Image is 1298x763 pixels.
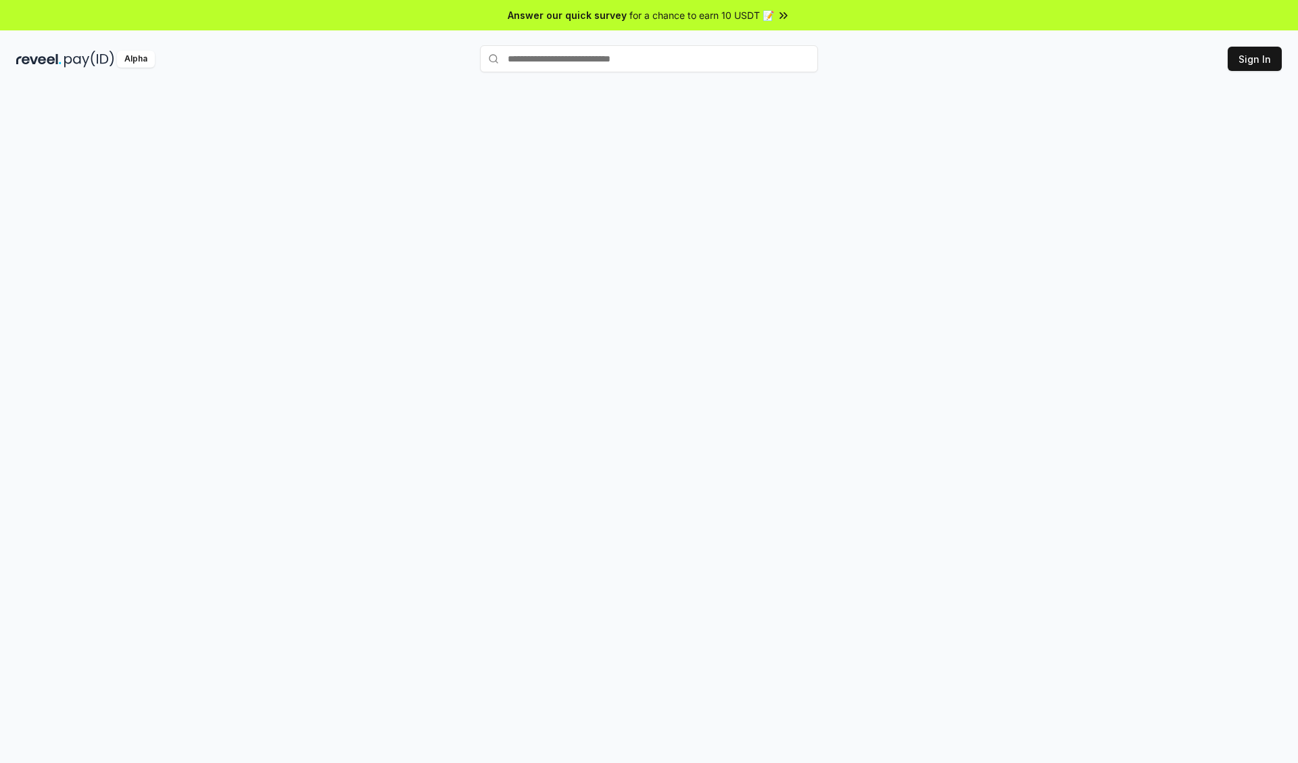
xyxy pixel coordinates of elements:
img: reveel_dark [16,51,62,68]
img: pay_id [64,51,114,68]
span: Answer our quick survey [508,8,627,22]
span: for a chance to earn 10 USDT 📝 [629,8,774,22]
div: Alpha [117,51,155,68]
button: Sign In [1228,47,1282,71]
